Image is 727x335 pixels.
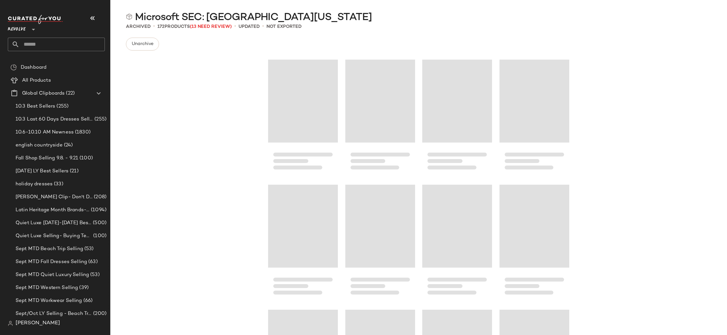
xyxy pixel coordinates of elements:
div: Loading... [422,57,492,177]
img: svg%3e [10,64,17,71]
span: [DATE] LY Best Sellers [16,167,68,175]
span: 172 [157,24,165,29]
span: (100) [92,232,106,240]
span: (1094) [90,206,106,214]
span: Sept MTD Quiet Luxury Selling [16,271,89,279]
span: Quiet Luxe Selling- Buying Team [16,232,92,240]
span: (13 Need Review) [190,24,232,29]
span: (21) [68,167,79,175]
img: svg%3e [126,14,132,20]
span: (100) [78,155,93,162]
span: 10.3 Best Sellers [16,103,55,110]
span: english countryside [16,142,63,149]
span: Quiet Luxe [DATE]-[DATE] Best Sellers [16,219,92,227]
div: Loading... [345,57,415,177]
img: cfy_white_logo.C9jOOHJF.svg [8,15,63,24]
div: Loading... [268,182,338,302]
span: • [262,23,264,30]
span: 10.3 Last 60 Days Dresses Selling [16,116,93,123]
span: (1830) [74,129,91,136]
img: svg%3e [8,321,13,326]
span: Dashboard [21,64,46,71]
span: [PERSON_NAME] Clip- Don't Delete [16,193,92,201]
span: Sept MTD Fall Dresses Selling [16,258,87,266]
span: Sept MTD Workwear Selling [16,297,82,305]
span: (255) [55,103,68,110]
span: Archived [126,23,151,30]
div: Loading... [499,182,569,302]
span: Microsoft SEC: [GEOGRAPHIC_DATA][US_STATE] [135,11,372,24]
span: (53) [83,245,94,253]
span: Sept MTD Beach Trip Selling [16,245,83,253]
p: updated [239,23,260,30]
span: (24) [63,142,73,149]
span: Latin Heritage Month Brands- DO NOT DELETE [16,206,90,214]
span: All Products [22,77,51,84]
span: (39) [78,284,89,292]
span: Sept/Oct LY Selling - Beach Trip [16,310,92,318]
span: Fall Shop Selling 9.8. - 9.21 [16,155,78,162]
span: [PERSON_NAME] [16,319,60,327]
span: (66) [82,297,93,305]
div: Loading... [345,182,415,302]
div: Loading... [422,182,492,302]
span: (53) [89,271,100,279]
span: Unarchive [131,41,154,47]
span: (255) [93,116,106,123]
span: • [234,23,236,30]
div: Loading... [499,57,569,177]
span: Sept MTD Western Selling [16,284,78,292]
div: Products [157,23,232,30]
p: Not Exported [266,23,302,30]
div: Loading... [268,57,338,177]
span: (33) [53,180,63,188]
span: Revolve [8,22,26,34]
span: • [153,23,155,30]
button: Unarchive [126,38,159,51]
span: (500) [92,219,106,227]
span: (200) [92,310,106,318]
span: (208) [92,193,106,201]
span: holiday dresses [16,180,53,188]
span: (22) [65,90,75,97]
span: Global Clipboards [22,90,65,97]
span: (63) [87,258,98,266]
span: 10.6-10.10 AM Newness [16,129,74,136]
